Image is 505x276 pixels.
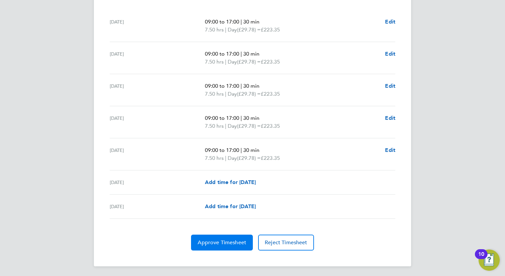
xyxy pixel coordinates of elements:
span: | [241,115,242,121]
span: (£29.78) = [237,59,261,65]
span: Day [228,90,237,98]
div: [DATE] [110,203,205,210]
span: | [225,155,226,161]
span: 09:00 to 17:00 [205,19,239,25]
span: Day [228,58,237,66]
span: £223.35 [261,123,280,129]
div: 10 [478,254,484,263]
div: [DATE] [110,178,205,186]
div: [DATE] [110,18,205,34]
a: Edit [385,18,395,26]
span: 7.50 hrs [205,123,224,129]
span: 09:00 to 17:00 [205,147,239,153]
span: Add time for [DATE] [205,203,256,209]
span: Edit [385,83,395,89]
span: | [241,147,242,153]
div: [DATE] [110,50,205,66]
span: (£29.78) = [237,26,261,33]
span: 30 min [243,147,259,153]
span: | [225,59,226,65]
span: £223.35 [261,26,280,33]
span: £223.35 [261,155,280,161]
a: Add time for [DATE] [205,203,256,210]
span: Day [228,154,237,162]
span: 09:00 to 17:00 [205,51,239,57]
span: 09:00 to 17:00 [205,83,239,89]
span: 7.50 hrs [205,155,224,161]
span: | [241,19,242,25]
span: Add time for [DATE] [205,179,256,185]
span: 09:00 to 17:00 [205,115,239,121]
span: 7.50 hrs [205,59,224,65]
a: Edit [385,82,395,90]
a: Add time for [DATE] [205,178,256,186]
span: | [225,91,226,97]
a: Edit [385,50,395,58]
span: Day [228,26,237,34]
span: Edit [385,19,395,25]
span: Edit [385,51,395,57]
span: Approve Timesheet [198,239,246,246]
span: 7.50 hrs [205,91,224,97]
span: (£29.78) = [237,123,261,129]
span: Day [228,122,237,130]
div: [DATE] [110,114,205,130]
div: [DATE] [110,82,205,98]
span: | [241,83,242,89]
button: Open Resource Center, 10 new notifications [479,250,500,271]
span: £223.35 [261,91,280,97]
span: | [225,26,226,33]
span: 30 min [243,83,259,89]
span: Edit [385,147,395,153]
div: [DATE] [110,146,205,162]
span: 7.50 hrs [205,26,224,33]
a: Edit [385,114,395,122]
span: 30 min [243,115,259,121]
span: Reject Timesheet [265,239,307,246]
button: Reject Timesheet [258,235,314,251]
a: Edit [385,146,395,154]
span: (£29.78) = [237,91,261,97]
span: (£29.78) = [237,155,261,161]
span: | [225,123,226,129]
button: Approve Timesheet [191,235,253,251]
span: £223.35 [261,59,280,65]
span: | [241,51,242,57]
span: 30 min [243,51,259,57]
span: 30 min [243,19,259,25]
span: Edit [385,115,395,121]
